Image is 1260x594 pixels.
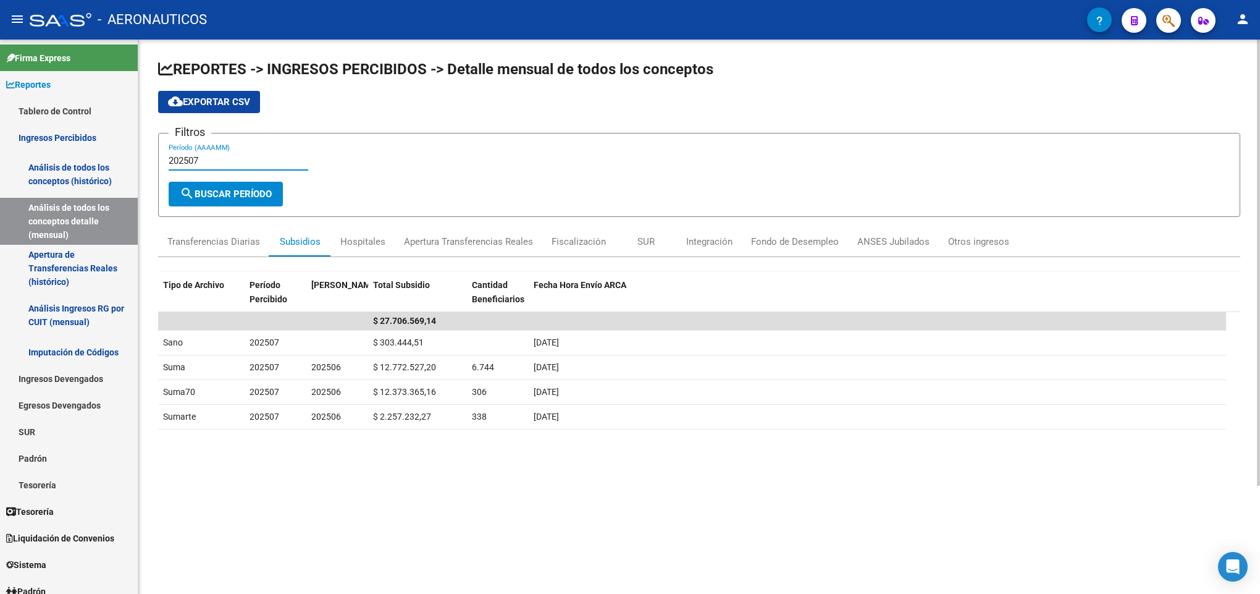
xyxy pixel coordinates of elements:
[311,280,378,290] span: [PERSON_NAME]
[637,235,655,248] div: SUR
[6,51,70,65] span: Firma Express
[472,387,487,397] span: 306
[472,280,524,304] span: Cantidad Beneficiarios
[167,235,260,248] div: Transferencias Diarias
[373,412,431,422] span: $ 2.257.232,27
[168,94,183,109] mat-icon: cloud_download
[250,412,279,422] span: 202507
[534,337,559,347] span: [DATE]
[163,280,224,290] span: Tipo de Archivo
[250,337,279,347] span: 202507
[163,387,195,397] span: Suma70
[857,235,930,248] div: ANSES Jubilados
[340,235,385,248] div: Hospitales
[158,61,713,78] span: REPORTES -> INGRESOS PERCIBIDOS -> Detalle mensual de todos los conceptos
[163,412,196,422] span: Sumarte
[245,272,306,326] datatable-header-cell: Período Percibido
[373,316,436,326] span: $ 27.706.569,14
[169,124,211,141] h3: Filtros
[534,387,559,397] span: [DATE]
[472,362,494,372] span: 6.744
[534,412,559,422] span: [DATE]
[948,235,1009,248] div: Otros ingresos
[529,272,1226,326] datatable-header-cell: Fecha Hora Envío ARCA
[6,505,54,519] span: Tesorería
[373,280,430,290] span: Total Subsidio
[6,532,114,545] span: Liquidación de Convenios
[1235,12,1250,27] mat-icon: person
[180,189,272,200] span: Buscar Período
[158,91,260,113] button: Exportar CSV
[10,12,25,27] mat-icon: menu
[163,337,183,347] span: Sano
[404,235,533,248] div: Apertura Transferencias Reales
[180,186,195,201] mat-icon: search
[168,96,250,108] span: Exportar CSV
[6,78,51,91] span: Reportes
[1218,552,1248,582] div: Open Intercom Messenger
[373,387,436,397] span: $ 12.373.365,16
[467,272,529,326] datatable-header-cell: Cantidad Beneficiarios
[306,272,368,326] datatable-header-cell: Período Devengado
[751,235,839,248] div: Fondo de Desempleo
[163,362,185,372] span: Suma
[158,272,245,326] datatable-header-cell: Tipo de Archivo
[686,235,733,248] div: Integración
[552,235,606,248] div: Fiscalización
[98,6,207,33] span: - AERONAUTICOS
[373,337,424,347] span: $ 303.444,51
[250,387,279,397] span: 202507
[472,412,487,422] span: 338
[534,362,559,372] span: [DATE]
[534,280,626,290] span: Fecha Hora Envío ARCA
[169,182,283,206] button: Buscar Período
[250,362,279,372] span: 202507
[368,272,467,326] datatable-header-cell: Total Subsidio
[250,280,287,304] span: Período Percibido
[6,558,46,572] span: Sistema
[311,412,341,422] span: 202506
[280,235,321,248] div: Subsidios
[311,387,341,397] span: 202506
[311,362,341,372] span: 202506
[373,362,436,372] span: $ 12.772.527,20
